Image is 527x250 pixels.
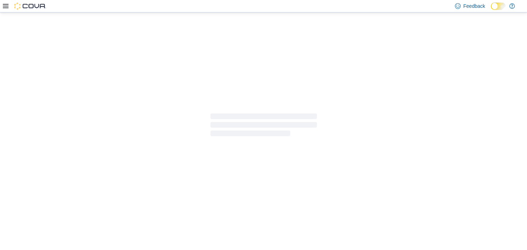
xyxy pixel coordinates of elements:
span: Feedback [463,2,485,10]
span: Loading [210,115,317,138]
img: Cova [14,2,46,10]
input: Dark Mode [491,2,506,10]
